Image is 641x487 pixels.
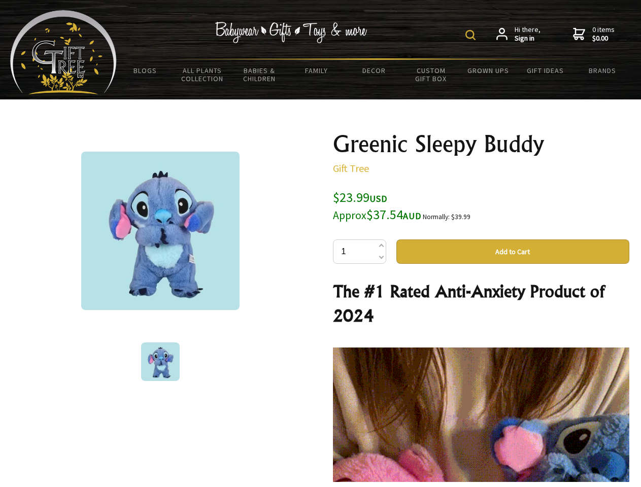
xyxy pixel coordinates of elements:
[515,34,541,43] strong: Sign in
[574,60,631,81] a: Brands
[117,60,174,81] a: BLOGS
[10,10,117,94] img: Babyware - Gifts - Toys and more...
[288,60,346,81] a: Family
[215,22,367,43] img: Babywear - Gifts - Toys & more
[369,193,387,204] span: USD
[231,60,288,89] a: Babies & Children
[423,213,470,221] small: Normally: $39.99
[333,132,629,156] h1: Greenic Sleepy Buddy
[174,60,231,89] a: All Plants Collection
[141,342,180,381] img: Greenic Sleepy Buddy
[496,25,541,43] a: Hi there,Sign in
[345,60,402,81] a: Decor
[81,152,240,310] img: Greenic Sleepy Buddy
[402,60,460,89] a: Custom Gift Box
[592,34,615,43] strong: $0.00
[396,239,629,264] button: Add to Cart
[333,208,366,222] small: Approx
[403,210,421,222] span: AUD
[592,25,615,43] span: 0 items
[459,60,517,81] a: Grown Ups
[573,25,615,43] a: 0 items$0.00
[333,281,604,326] strong: The #1 Rated Anti-Anxiety Product of 2024
[515,25,541,43] span: Hi there,
[333,162,369,175] a: Gift Tree
[333,189,421,223] span: $23.99 $37.54
[517,60,574,81] a: Gift Ideas
[465,30,476,40] img: product search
